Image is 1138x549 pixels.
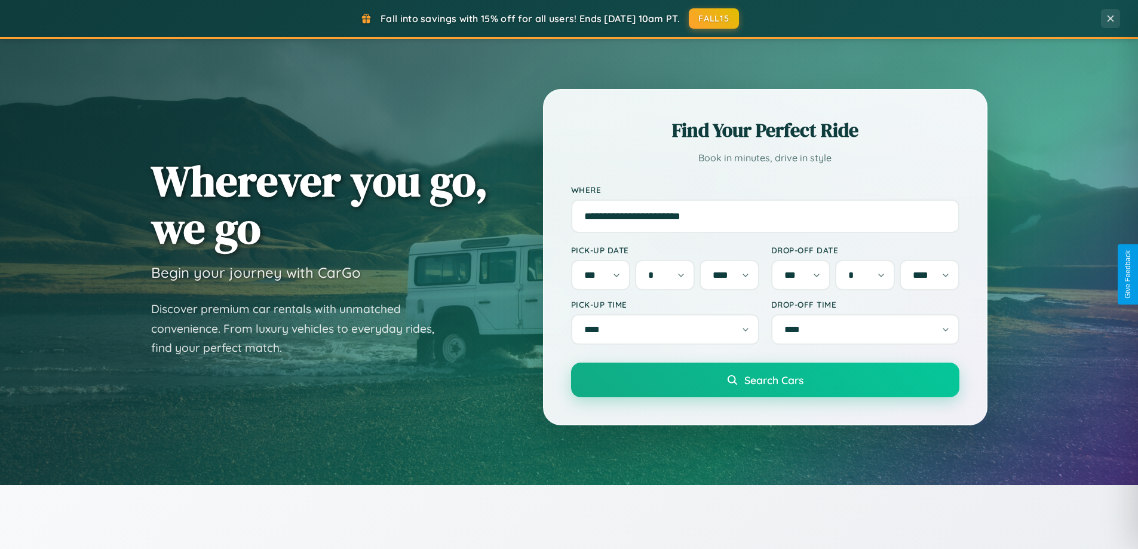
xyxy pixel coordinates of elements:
span: Fall into savings with 15% off for all users! Ends [DATE] 10am PT. [381,13,680,24]
label: Drop-off Time [771,299,959,309]
button: FALL15 [689,8,739,29]
h1: Wherever you go, we go [151,157,488,252]
h2: Find Your Perfect Ride [571,117,959,143]
label: Drop-off Date [771,245,959,255]
div: Give Feedback [1124,250,1132,299]
p: Book in minutes, drive in style [571,149,959,167]
label: Where [571,185,959,195]
label: Pick-up Date [571,245,759,255]
span: Search Cars [744,373,803,387]
h3: Begin your journey with CarGo [151,263,361,281]
label: Pick-up Time [571,299,759,309]
p: Discover premium car rentals with unmatched convenience. From luxury vehicles to everyday rides, ... [151,299,450,358]
button: Search Cars [571,363,959,397]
